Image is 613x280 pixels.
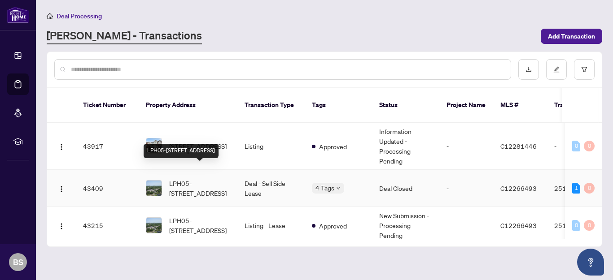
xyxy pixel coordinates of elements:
[541,29,602,44] button: Add Transaction
[146,138,162,154] img: thumbnail-img
[584,141,595,151] div: 0
[54,181,69,195] button: Logo
[547,88,610,123] th: Trade Number
[547,170,610,207] td: 2510322
[76,88,139,123] th: Ticket Number
[237,123,305,170] td: Listing
[547,123,610,170] td: -
[584,183,595,194] div: 0
[169,178,230,198] span: LPH05-[STREET_ADDRESS]
[581,66,587,73] span: filter
[525,66,532,73] span: download
[546,59,567,80] button: edit
[169,141,227,151] span: [STREET_ADDRESS]
[7,7,29,23] img: logo
[439,207,493,244] td: -
[577,249,604,276] button: Open asap
[47,13,53,19] span: home
[47,28,202,44] a: [PERSON_NAME] - Transactions
[439,170,493,207] td: -
[139,88,237,123] th: Property Address
[319,221,347,231] span: Approved
[372,207,439,244] td: New Submission - Processing Pending
[305,88,372,123] th: Tags
[572,220,580,231] div: 0
[548,29,595,43] span: Add Transaction
[372,123,439,170] td: Information Updated - Processing Pending
[146,218,162,233] img: thumbnail-img
[553,66,560,73] span: edit
[439,123,493,170] td: -
[372,170,439,207] td: Deal Closed
[54,218,69,233] button: Logo
[439,88,493,123] th: Project Name
[57,12,102,20] span: Deal Processing
[500,142,537,150] span: C12281446
[76,123,139,170] td: 43917
[144,144,219,158] div: LPH05-[STREET_ADDRESS]
[500,221,537,229] span: C12266493
[336,186,341,190] span: down
[319,142,347,151] span: Approved
[518,59,539,80] button: download
[493,88,547,123] th: MLS #
[500,184,537,192] span: C12266493
[315,183,334,193] span: 4 Tags
[572,141,580,151] div: 0
[169,215,230,235] span: LPH05-[STREET_ADDRESS]
[58,223,65,230] img: Logo
[76,170,139,207] td: 43409
[58,185,65,193] img: Logo
[237,170,305,207] td: Deal - Sell Side Lease
[58,143,65,151] img: Logo
[237,207,305,244] td: Listing - Lease
[372,88,439,123] th: Status
[547,207,610,244] td: 2510322
[237,88,305,123] th: Transaction Type
[54,139,69,153] button: Logo
[146,181,162,196] img: thumbnail-img
[76,207,139,244] td: 43215
[584,220,595,231] div: 0
[574,59,595,80] button: filter
[13,256,23,268] span: BS
[572,183,580,194] div: 1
